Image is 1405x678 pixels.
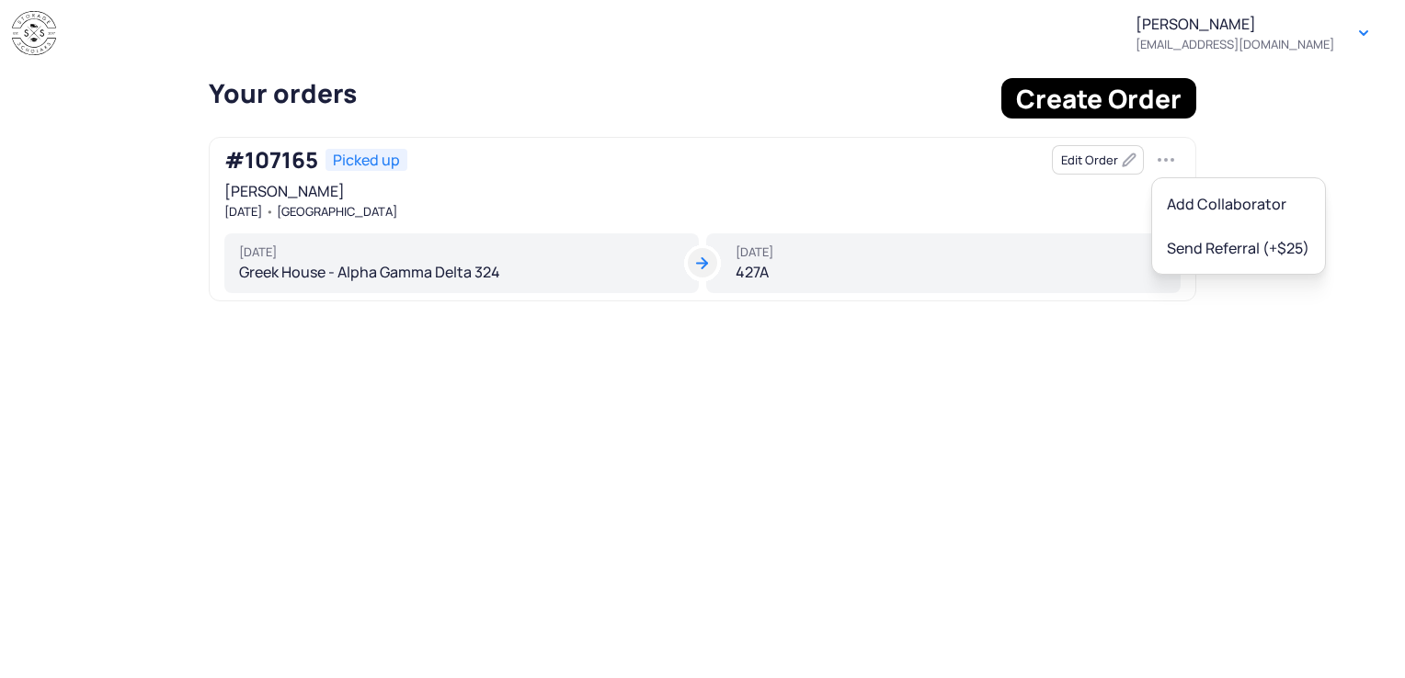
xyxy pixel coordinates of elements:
button: Create Order [1001,78,1196,119]
div: Greek House - Alpha Gamma Delta 324 [224,233,699,294]
span: Picked up [333,151,400,169]
li: [GEOGRAPHIC_DATA] [262,204,397,219]
li: [DATE] [210,204,262,219]
button: Button [1349,18,1378,48]
img: Storage Scholars Logo [12,11,56,56]
button: Edit Order [1052,145,1144,175]
div: [DATE] [736,244,1166,259]
button: Add Collaborator [1158,184,1319,224]
div: [DATE] [239,244,684,259]
div: 427A [706,233,1181,294]
span: [EMAIL_ADDRESS][DOMAIN_NAME] [1136,37,1334,51]
div: [PERSON_NAME] [1136,15,1334,51]
span: #107165 [224,147,318,173]
div: [PERSON_NAME] [224,182,1181,219]
button: Send Referral (+$25) [1158,228,1319,268]
h5: Your orders [209,78,990,107]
